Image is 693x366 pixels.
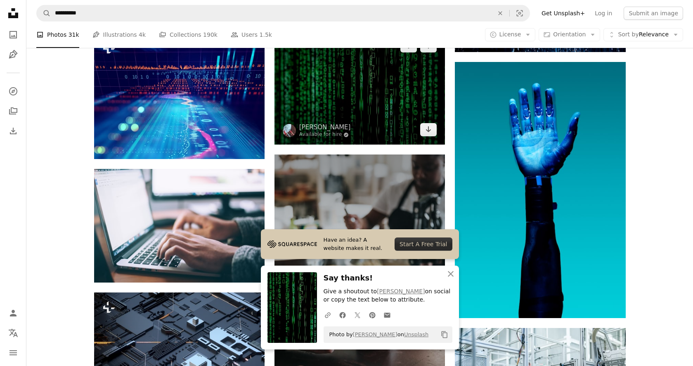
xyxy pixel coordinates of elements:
a: Available for hire [299,131,351,138]
a: Get Unsplash+ [537,7,590,20]
button: Menu [5,345,21,361]
a: Explore [5,83,21,100]
a: Log in [590,7,617,20]
img: Matrix movie still [274,31,445,145]
a: Matrix movie still [274,84,445,91]
button: Clear [491,5,509,21]
a: Share on Facebook [335,307,350,323]
button: Sort byRelevance [603,28,683,41]
a: Have an idea? A website makes it real.Start A Free Trial [261,229,459,259]
a: person using MacBook Pro [94,222,265,229]
a: [PERSON_NAME] [353,331,397,337]
a: Download [420,123,437,136]
a: Home — Unsplash [5,5,21,23]
img: digital code number abstract background, represent coding technology and programming languages. [94,33,265,159]
button: Copy to clipboard [438,328,452,342]
button: Search Unsplash [37,5,51,21]
button: Submit an image [624,7,683,20]
img: person holding blue light bulb [455,62,625,318]
img: Go to Markus Spiske's profile [283,124,296,137]
span: Sort by [618,31,639,38]
a: Download History [5,123,21,139]
span: License [499,31,521,38]
a: [PERSON_NAME] [377,288,425,295]
a: Log in / Sign up [5,305,21,321]
a: Share on Twitter [350,307,365,323]
button: Visual search [510,5,530,21]
a: digital code number abstract background, represent coding technology and programming languages. [94,92,265,100]
a: Share over email [380,307,395,323]
a: Unsplash [404,331,428,337]
p: Give a shoutout to on social or copy the text below to attribute. [324,288,452,304]
img: person using MacBook Pro [94,169,265,283]
span: Relevance [618,31,669,39]
a: [PERSON_NAME] [299,123,351,131]
span: Photo by on [325,328,429,341]
span: 4k [139,30,146,39]
button: Language [5,325,21,341]
span: 1.5k [260,30,272,39]
img: file-1705255347840-230a6ab5bca9image [267,238,317,250]
a: Users 1.5k [231,21,272,48]
form: Find visuals sitewide [36,5,530,21]
h3: Say thanks! [324,272,452,284]
a: Share on Pinterest [365,307,380,323]
a: Photos [5,26,21,43]
div: Start A Free Trial [395,238,452,251]
a: person holding blue light bulb [455,186,625,194]
span: Orientation [553,31,586,38]
a: Illustrations [5,46,21,63]
button: License [485,28,536,41]
a: Collections 190k [159,21,218,48]
a: Collections [5,103,21,119]
button: Orientation [539,28,600,41]
span: 190k [203,30,218,39]
a: Illustrations 4k [92,21,146,48]
span: Have an idea? A website makes it real. [324,236,388,252]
